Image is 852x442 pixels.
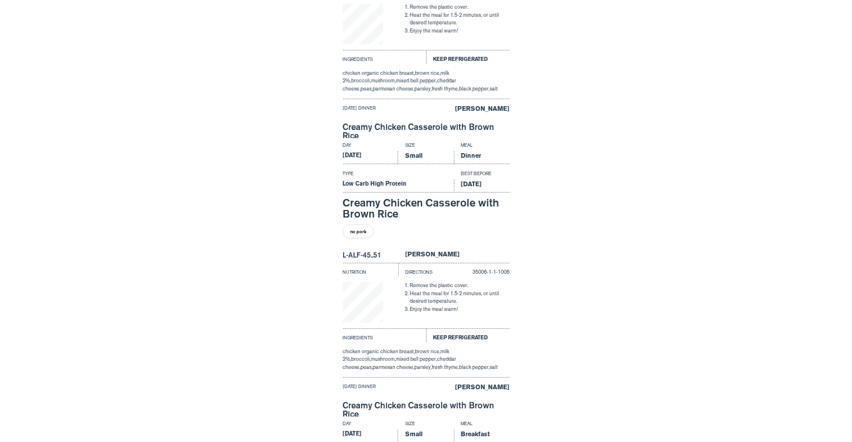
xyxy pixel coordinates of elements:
[426,383,509,396] div: [PERSON_NAME]
[343,401,509,418] div: Creamy Chicken Casserole with Brown Rice
[490,364,498,370] span: salt
[373,364,414,370] span: parmesan cheese,
[343,328,426,342] div: Ingredients
[398,151,454,164] div: Small
[343,198,509,219] div: Creamy Chicken Casserole with Brown Rice
[343,263,398,277] div: Nutrition
[454,170,509,180] div: Best Before
[398,142,454,151] div: Size
[351,356,371,362] span: broccoli,
[426,328,509,342] div: Keep Refrigerated
[426,50,509,64] div: Keep Refrigerated
[343,383,426,396] div: [DATE] dinner
[361,364,373,370] span: peas,
[459,364,490,370] span: black pepper,
[343,142,398,151] div: Day
[398,420,454,430] div: Size
[490,86,498,92] span: salt
[414,364,432,370] span: parsley,
[343,78,456,92] span: cheddar cheese,
[343,123,509,140] div: Creamy Chicken Casserole with Brown Rice
[371,356,396,362] span: mushroom,
[398,263,454,277] div: Directions
[454,142,509,151] div: Meal
[343,356,456,370] span: cheddar cheese,
[396,356,437,362] span: mixed bell pepper,
[343,349,415,354] span: chicken organic chicken breast,
[398,250,509,263] div: [PERSON_NAME]
[426,104,509,117] div: [PERSON_NAME]
[414,86,432,92] span: parsley,
[410,282,509,290] li: Remove the plastic cover.
[361,86,373,92] span: peas,
[432,364,459,370] span: fresh thyme,
[432,86,459,92] span: fresh thyme,
[454,180,509,193] div: [DATE]
[396,78,437,84] span: mixed bell pepper,
[371,78,396,84] span: mushroom,
[350,225,366,238] span: no pork
[410,290,509,306] li: Heat the meal for 1.5-2 minutes, or until desired temperature.
[343,180,454,193] div: Low Carb High Protein
[410,27,509,35] li: Enjoy the meal warm!
[410,3,509,12] li: Remove the plastic cover.
[343,151,398,164] div: [DATE]
[343,104,426,117] div: [DATE] dinner
[343,70,415,76] span: chicken organic chicken breast,
[472,269,509,275] span: 35006-1-1-1006
[410,306,509,314] li: Enjoy the meal warm!
[343,420,398,430] div: Day
[410,12,509,27] li: Heat the meal for 1.5-2 minutes, or until desired temperature.
[343,250,398,263] div: L-ALF-45..51
[373,86,414,92] span: parmesan cheese,
[454,420,509,430] div: Meal
[459,86,490,92] span: black pepper,
[454,151,509,164] div: Dinner
[415,70,440,76] span: brown rice,
[343,170,454,180] div: Type
[415,349,440,354] span: brown rice,
[343,50,426,64] div: Ingredients
[351,78,371,84] span: broccoli,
